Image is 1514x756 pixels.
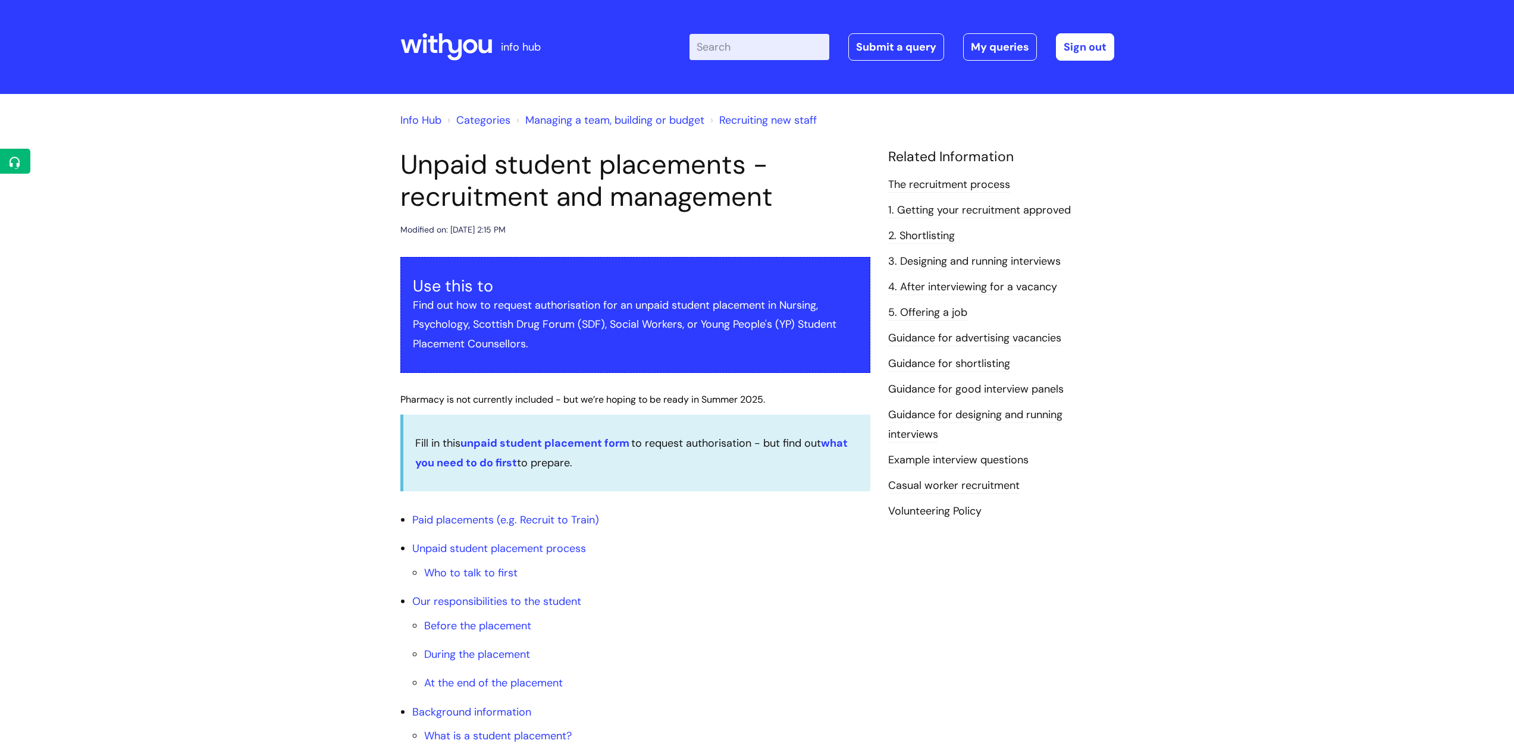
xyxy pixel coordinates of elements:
[424,566,518,580] a: Who to talk to first
[963,33,1037,61] a: My queries
[888,305,967,321] a: 5. Offering a job
[888,356,1010,372] a: Guidance for shortlisting
[689,34,829,60] input: Search
[424,729,572,743] a: What is a student placement?
[424,676,563,690] a: At the end of the placement
[412,513,599,527] a: Paid placements (e.g. Recruit to Train)
[400,222,506,237] div: Modified on: [DATE] 2:15 PM
[513,111,704,130] li: Managing a team, building or budget
[888,382,1064,397] a: Guidance for good interview panels
[412,594,581,608] a: Our responsibilities to the student
[1056,33,1114,61] a: Sign out
[424,619,531,633] a: Before the placement
[400,113,441,127] a: Info Hub
[501,37,541,57] p: info hub
[848,33,944,61] a: Submit a query
[888,453,1029,468] a: Example interview questions
[888,149,1114,165] h4: Related Information
[413,296,858,353] p: Find out how to request authorisation for an unpaid student placement in Nursing, Psychology, Sco...
[525,113,704,127] a: Managing a team, building or budget
[400,393,765,406] span: Pharmacy is not currently included - but we’re hoping to be ready in Summer 2025.
[415,436,848,469] a: what you need to do first
[888,280,1057,295] a: 4. After interviewing for a vacancy
[888,504,982,519] a: Volunteering Policy
[412,541,586,556] a: Unpaid student placement process
[413,277,858,296] h3: Use this to
[412,705,531,719] a: Background information
[888,177,1010,193] a: The recruitment process
[400,149,870,213] h1: Unpaid student placements - recruitment and management
[444,111,510,130] li: Solution home
[888,203,1071,218] a: 1. Getting your recruitment approved
[689,33,1114,61] div: | -
[707,111,817,130] li: Recruiting new staff
[424,647,530,661] a: During the placement
[719,113,817,127] a: Recruiting new staff
[888,407,1062,442] a: Guidance for designing and running interviews
[415,434,858,472] p: Fill in this to request authorisation - but find out to prepare.
[888,228,955,244] a: 2. Shortlisting
[456,113,510,127] a: Categories
[460,436,629,450] a: unpaid student placement form
[888,331,1061,346] a: Guidance for advertising vacancies
[888,254,1061,269] a: 3. Designing and running interviews
[888,478,1020,494] a: Casual worker recruitment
